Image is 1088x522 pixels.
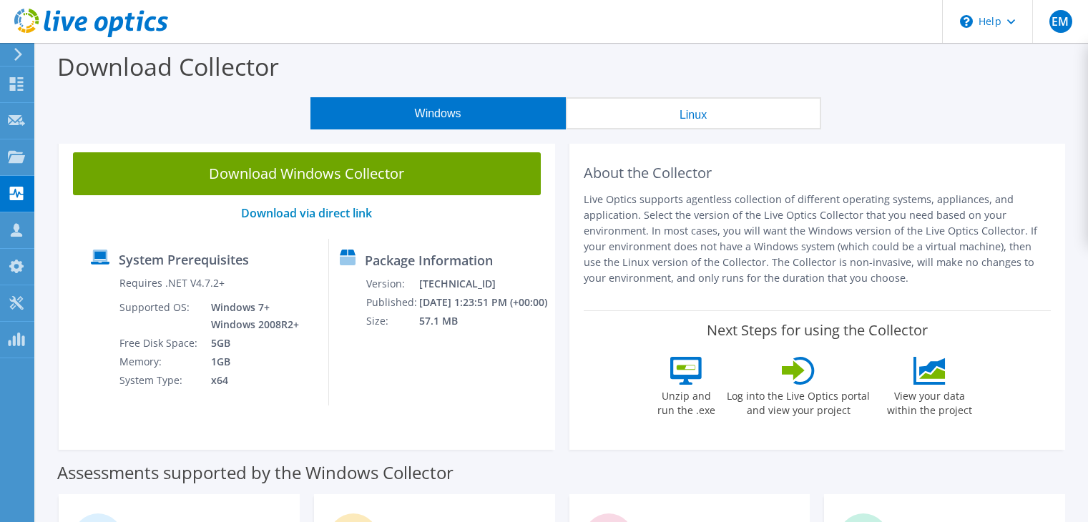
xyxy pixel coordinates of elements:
[119,353,200,371] td: Memory:
[584,192,1052,286] p: Live Optics supports agentless collection of different operating systems, appliances, and applica...
[960,15,973,28] svg: \n
[119,334,200,353] td: Free Disk Space:
[584,164,1052,182] h2: About the Collector
[418,293,549,312] td: [DATE] 1:23:51 PM (+00:00)
[119,252,249,267] label: System Prerequisites
[119,276,225,290] label: Requires .NET V4.7.2+
[119,371,200,390] td: System Type:
[366,293,418,312] td: Published:
[57,50,279,83] label: Download Collector
[310,97,566,129] button: Windows
[119,298,200,334] td: Supported OS:
[366,312,418,330] td: Size:
[418,312,549,330] td: 57.1 MB
[365,253,493,267] label: Package Information
[366,275,418,293] td: Version:
[566,97,821,129] button: Linux
[200,371,302,390] td: x64
[200,298,302,334] td: Windows 7+ Windows 2008R2+
[57,466,454,480] label: Assessments supported by the Windows Collector
[726,385,871,418] label: Log into the Live Optics portal and view your project
[1049,10,1072,33] span: EM
[878,385,981,418] label: View your data within the project
[73,152,541,195] a: Download Windows Collector
[241,205,372,221] a: Download via direct link
[653,385,719,418] label: Unzip and run the .exe
[707,322,928,339] label: Next Steps for using the Collector
[418,275,549,293] td: [TECHNICAL_ID]
[200,334,302,353] td: 5GB
[200,353,302,371] td: 1GB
